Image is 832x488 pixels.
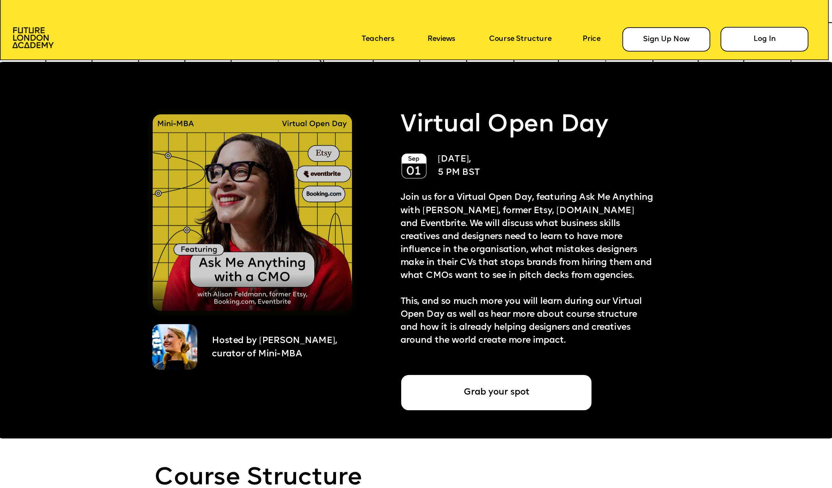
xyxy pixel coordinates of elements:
[489,35,552,43] a: Course Structure
[12,27,54,49] img: image-aac980e9-41de-4c2d-a048-f29dd30a0068.png
[582,35,600,43] a: Price
[402,154,427,179] img: image-e7e3efcd-a32f-4394-913c-0f131028d784.png
[438,168,480,177] span: 5 PM BST
[401,193,656,280] span: Join us for a Virtual Open Day, featuring Ask Me Anything with [PERSON_NAME], former Etsy, [DOMAI...
[427,35,455,43] a: Reviews
[362,35,394,43] a: Teachers
[212,337,339,359] span: Hosted by [PERSON_NAME], curator of Mini-MBA
[401,113,608,137] span: Virtual Open Day
[401,297,644,345] span: This, and so much more you will learn during our Virtual Open Day as well as hear more about cour...
[438,155,470,164] span: [DATE],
